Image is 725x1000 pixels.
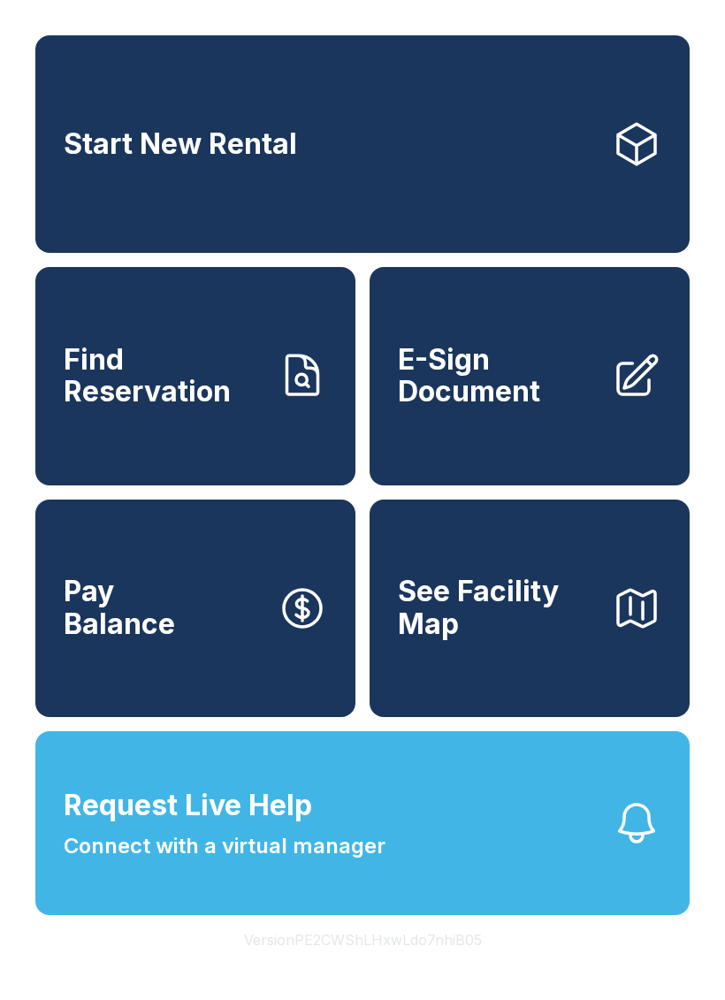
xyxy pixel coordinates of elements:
span: Start New Rental [64,128,297,161]
button: Request Live HelpConnect with a virtual manager [35,731,690,915]
button: VersionPE2CWShLHxwLdo7nhiB05 [230,915,496,965]
button: See Facility Map [370,500,690,717]
span: Request Live Help [64,784,312,827]
a: Find Reservation [35,267,355,485]
a: PayBalance [35,500,355,717]
span: Find Reservation [64,344,263,408]
span: Pay Balance [64,576,175,640]
a: E-Sign Document [370,267,690,485]
span: See Facility Map [398,576,598,640]
span: Connect with a virtual manager [64,830,385,862]
span: E-Sign Document [398,344,598,408]
a: Start New Rental [35,35,690,253]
